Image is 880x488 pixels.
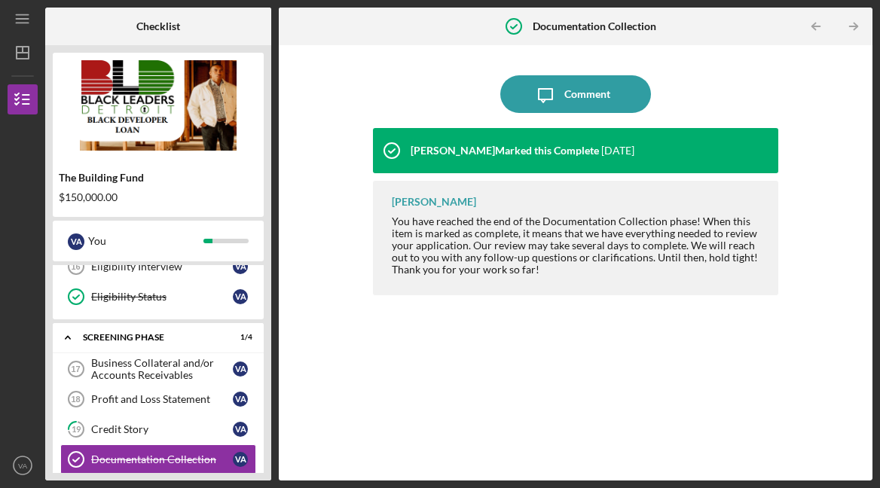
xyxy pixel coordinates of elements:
div: Credit Story [91,423,233,435]
div: You have reached the end of the Documentation Collection phase! When this item is marked as compl... [392,215,763,276]
div: You [88,228,203,254]
a: Documentation CollectionVA [60,444,256,474]
tspan: 19 [72,425,81,435]
a: 17Business Collateral and/or Accounts ReceivablesVA [60,354,256,384]
a: 18Profit and Loss StatementVA [60,384,256,414]
tspan: 17 [71,364,80,374]
div: Comment [564,75,610,113]
div: V A [68,233,84,250]
tspan: 18 [71,395,80,404]
a: 16Eligibility InterviewVA [60,252,256,282]
div: V A [233,392,248,407]
div: V A [233,422,248,437]
div: V A [233,259,248,274]
div: Eligibility Interview [91,261,233,273]
button: Comment [500,75,651,113]
div: 1 / 4 [225,333,252,342]
div: Profit and Loss Statement [91,393,233,405]
div: The Building Fund [59,172,258,184]
img: Product logo [53,60,264,151]
b: Documentation Collection [533,20,656,32]
button: VA [8,450,38,480]
div: [PERSON_NAME] Marked this Complete [411,145,599,157]
div: $150,000.00 [59,191,258,203]
div: [PERSON_NAME] [392,196,476,208]
a: Eligibility StatusVA [60,282,256,312]
time: 2025-09-25 13:56 [601,145,634,157]
div: Screening Phase [83,333,215,342]
a: 19Credit StoryVA [60,414,256,444]
div: Documentation Collection [91,453,233,465]
div: V A [233,289,248,304]
div: Business Collateral and/or Accounts Receivables [91,357,233,381]
div: V A [233,361,248,377]
b: Checklist [136,20,180,32]
tspan: 16 [71,262,80,271]
text: VA [18,462,28,470]
div: Eligibility Status [91,291,233,303]
div: V A [233,452,248,467]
